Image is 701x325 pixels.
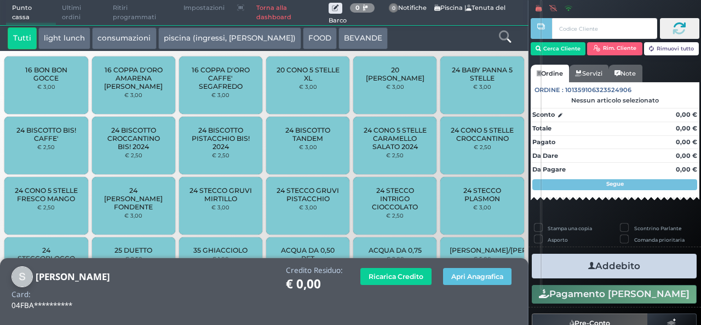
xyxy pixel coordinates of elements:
button: Apri Anagrafica [443,268,512,285]
span: 24 [PERSON_NAME] FONDENTE [101,186,166,211]
strong: 0,00 € [676,138,697,146]
span: 24 CONO 5 STELLE FRESCO MANGO [14,186,79,203]
small: € 3,00 [299,204,317,210]
small: € 3,00 [211,92,229,98]
h1: € 0,00 [286,277,343,291]
span: 24 BABY PANNA 5 STELLE [450,66,515,82]
small: € 3,00 [386,83,404,90]
span: Impostazioni [177,1,231,16]
span: Ordine : [535,85,564,95]
small: € 2,50 [37,144,55,150]
b: 0 [355,4,360,12]
strong: 0,00 € [676,111,697,118]
button: consumazioni [92,27,156,49]
span: [PERSON_NAME]/[PERSON_NAME] [450,246,569,254]
span: 24 STECCO PLASMON [450,186,515,203]
small: € 2,00 [386,255,404,262]
span: Ritiri programmati [107,1,177,25]
button: BEVANDE [338,27,388,49]
small: € 3,00 [124,92,142,98]
small: € 2,50 [212,152,229,158]
span: 16 BON BON GOCCE [14,66,79,82]
button: Addebito [532,254,697,278]
label: Stampa una copia [548,225,592,232]
span: Punto cassa [6,1,56,25]
button: Cerca Cliente [531,42,586,55]
span: 0 [389,3,399,13]
span: 24 STECCO GRUVI PISTACCHIO [275,186,341,203]
span: 20 [PERSON_NAME] [363,66,428,82]
strong: Da Pagare [532,166,566,173]
small: € 2,50 [386,152,404,158]
small: € 2,50 [125,255,142,262]
small: € 1,00 [212,255,229,262]
input: Codice Cliente [552,18,657,39]
strong: 0,00 € [676,166,697,173]
strong: Da Dare [532,152,558,159]
small: € 3,00 [37,83,55,90]
span: 24 STECCO INTRIGO CIOCCOLATO [363,186,428,211]
small: € 3,00 [299,144,317,150]
button: piscina (ingressi, [PERSON_NAME]) [158,27,301,49]
span: ACQUA DA 0,50 PET [275,246,341,263]
span: 16 COPPA D'ORO AMARENA [PERSON_NAME] [101,66,166,90]
span: 24 CONO 5 STELLE CARAMELLO SALATO 2024 [363,126,428,151]
button: Tutti [8,27,37,49]
small: € 2,50 [37,204,55,210]
button: Ricarica Credito [360,268,432,285]
small: € 5,00 [473,255,491,262]
span: 24 STECCO GRUVI MIRTILLO [188,186,254,203]
span: 24 BISCOTTO TANDEM [275,126,341,142]
b: [PERSON_NAME] [36,270,110,283]
button: FOOD [303,27,337,49]
a: Ordine [531,65,569,82]
h4: Credito Residuo: [286,266,343,275]
img: spinelli [12,266,33,288]
span: 25 DUETTO [114,246,152,254]
small: € 3,00 [299,83,317,90]
strong: Pagato [532,138,555,146]
button: Rimuovi tutto [644,42,699,55]
strong: Sconto [532,110,555,119]
strong: 0,00 € [676,152,697,159]
small: € 3,00 [124,212,142,219]
small: € 2,50 [386,212,404,219]
a: Torna alla dashboard [250,1,329,25]
button: Rim. Cliente [587,42,642,55]
span: 20 CONO 5 STELLE XL [275,66,341,82]
span: ACQUA DA 0,75 [369,246,422,254]
small: € 3,00 [473,83,491,90]
label: Asporto [548,236,568,243]
div: Nessun articolo selezionato [531,96,699,104]
label: Comanda prioritaria [634,236,685,243]
span: 24 CONO 5 STELLE CROCCANTINO [450,126,515,142]
small: € 2,50 [474,144,491,150]
small: € 3,00 [211,204,229,210]
strong: 0,00 € [676,124,697,132]
span: Ultimi ordini [56,1,107,25]
a: Note [608,65,642,82]
strong: Totale [532,124,551,132]
a: Servizi [569,65,608,82]
strong: Segue [606,180,624,187]
button: light lunch [38,27,90,49]
label: Scontrino Parlante [634,225,681,232]
button: Pagamento [PERSON_NAME] [532,285,697,304]
span: 24 STECCOBLOCCO [14,246,79,263]
span: 101359106323524906 [565,85,631,95]
span: 24 BISCOTTO BIS! CAFFE' [14,126,79,142]
span: 35 GHIACCIOLO [193,246,248,254]
h4: Card: [12,290,31,299]
small: € 3,00 [473,204,491,210]
span: 24 BISCOTTO PISTACCHIO BIS! 2024 [188,126,254,151]
span: 24 BISCOTTO CROCCANTINO BIS! 2024 [101,126,166,151]
small: € 2,50 [125,152,142,158]
span: 16 COPPA D'ORO CAFFE' SEGAFREDO [188,66,254,90]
